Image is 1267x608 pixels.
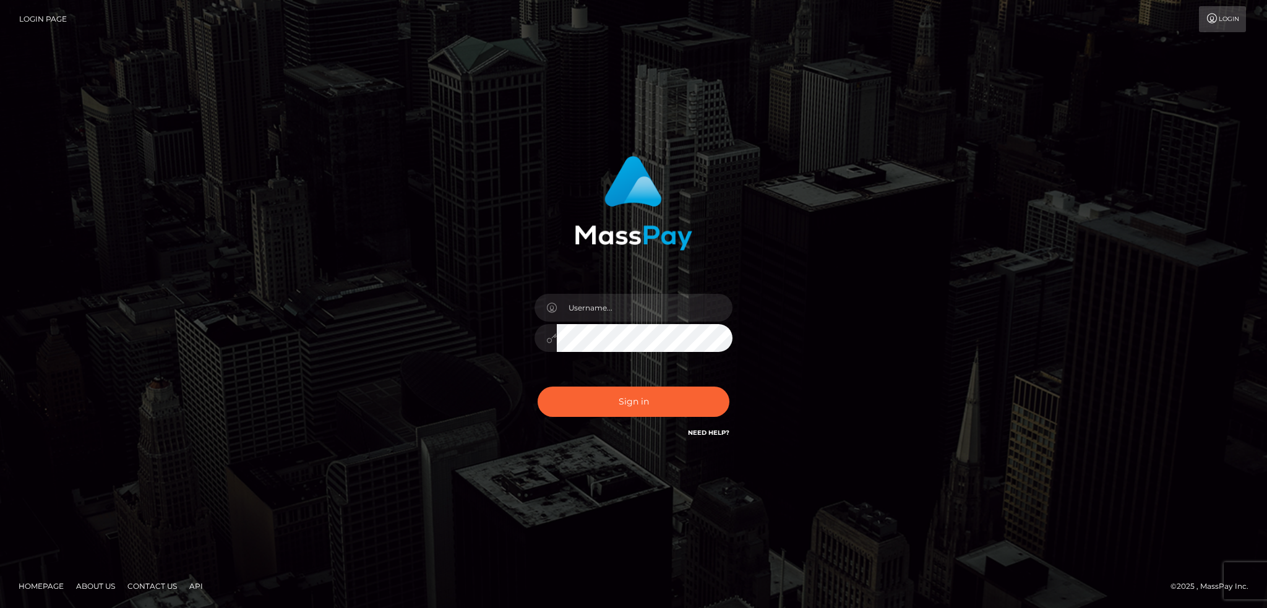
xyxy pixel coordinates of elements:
button: Sign in [538,387,729,417]
a: Need Help? [688,429,729,437]
a: About Us [71,576,120,596]
a: Contact Us [122,576,182,596]
a: Homepage [14,576,69,596]
a: Login [1199,6,1246,32]
img: MassPay Login [575,156,692,250]
a: API [184,576,208,596]
input: Username... [557,294,732,322]
div: © 2025 , MassPay Inc. [1170,580,1258,593]
a: Login Page [19,6,67,32]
